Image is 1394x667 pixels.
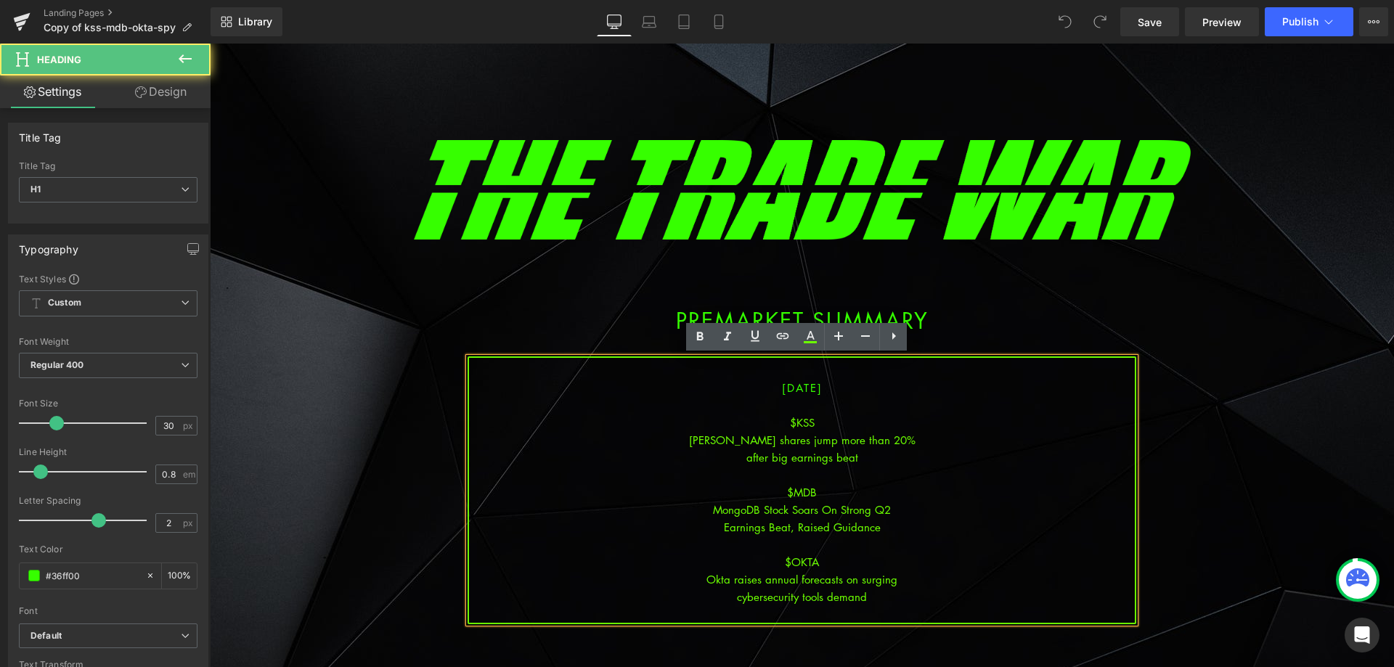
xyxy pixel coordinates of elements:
a: Desktop [597,7,632,36]
div: Title Tag [19,161,197,171]
span: em [183,470,195,479]
span: Save [1138,15,1162,30]
div: % [162,563,197,589]
span: px [183,421,195,430]
a: New Library [211,7,282,36]
button: Publish [1265,7,1353,36]
a: Landing Pages [44,7,211,19]
div: Text Styles [19,273,197,285]
div: $KSS [259,370,925,388]
a: Preview [1185,7,1259,36]
div: Line Height [19,447,197,457]
i: Default [30,630,62,642]
div: Earnings Beat, Raised Guidance [259,475,925,492]
div: cybersecurity tools demand [259,544,925,562]
b: H1 [30,184,41,195]
b: Regular 400 [30,359,84,370]
div: Font Size [19,398,197,409]
a: Mobile [701,7,736,36]
div: Font [19,606,197,616]
h1: PREMARKET SUMMARY [168,269,1017,286]
div: after big earnings beat [259,405,925,422]
div: Font Weight [19,337,197,347]
div: $MDB [259,440,925,457]
span: [DATE] [572,337,613,351]
div: Text Color [19,544,197,555]
input: Color [46,568,139,584]
div: Open Intercom Messenger [1345,618,1379,652]
a: Tablet [667,7,701,36]
span: Publish [1282,16,1318,28]
span: Library [238,15,272,28]
a: Laptop [632,7,667,36]
span: Heading [37,54,81,65]
span: Copy of kss-mdb-okta-spy [44,22,176,33]
a: Design [108,75,213,108]
button: Redo [1085,7,1114,36]
div: $OKTA [259,510,925,527]
span: px [183,518,195,528]
div: Okta raises annual forecasts on surging [259,527,925,544]
div: [PERSON_NAME] shares jump more than 20% [259,388,925,405]
button: More [1359,7,1388,36]
span: Preview [1202,15,1242,30]
div: MongoDB Stock Soars On Strong Q2 [259,457,925,475]
button: Undo [1051,7,1080,36]
div: Typography [19,235,78,255]
b: Custom [48,297,81,309]
div: Letter Spacing [19,496,197,506]
div: Title Tag [19,123,62,144]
